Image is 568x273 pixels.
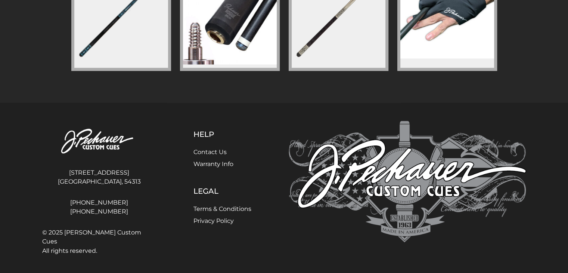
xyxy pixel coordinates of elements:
[193,205,251,212] a: Terms & Conditions
[42,165,156,189] address: [STREET_ADDRESS] [GEOGRAPHIC_DATA], 54313
[193,217,234,224] a: Privacy Policy
[42,207,156,216] a: [PHONE_NUMBER]
[42,121,156,162] img: Pechauer Custom Cues
[193,148,227,156] a: Contact Us
[289,121,526,242] img: Pechauer Custom Cues
[42,198,156,207] a: [PHONE_NUMBER]
[193,160,233,168] a: Warranty Info
[193,130,251,139] h5: Help
[193,187,251,196] h5: Legal
[42,228,156,255] span: © 2025 [PERSON_NAME] Custom Cues All rights reserved.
